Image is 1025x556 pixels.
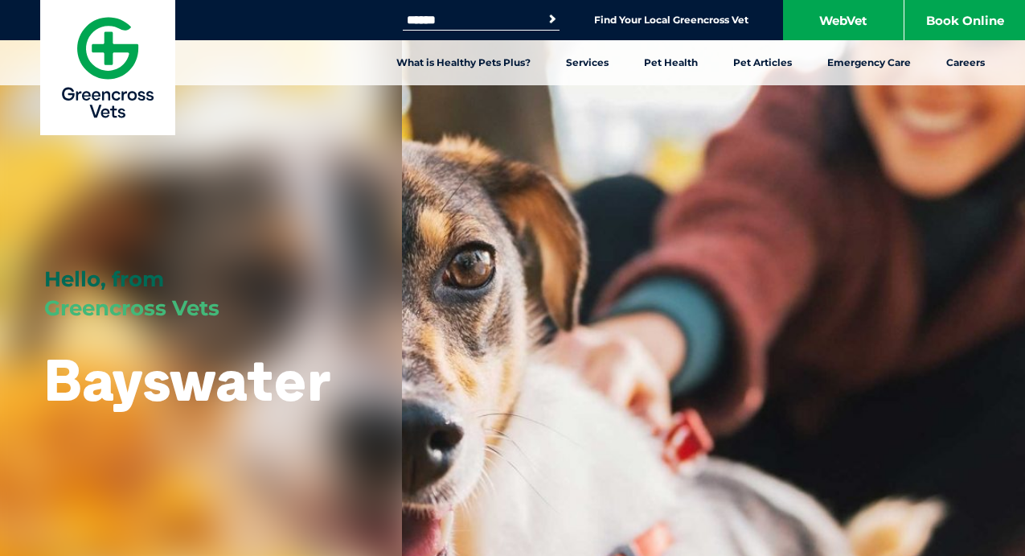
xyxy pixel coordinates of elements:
a: Pet Health [626,40,715,85]
a: Find Your Local Greencross Vet [594,14,748,27]
a: Careers [929,40,1002,85]
a: Emergency Care [810,40,929,85]
span: Hello, from [44,266,164,292]
a: What is Healthy Pets Plus? [379,40,548,85]
h1: Bayswater [44,348,331,411]
span: Greencross Vets [44,295,219,321]
button: Search [544,11,560,27]
a: Pet Articles [715,40,810,85]
a: Services [548,40,626,85]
